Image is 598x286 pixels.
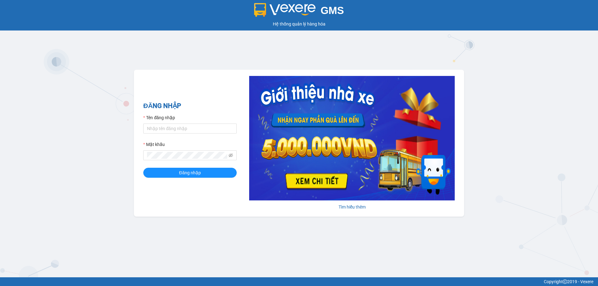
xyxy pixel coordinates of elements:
label: Tên đăng nhập [143,114,175,121]
span: Đăng nhập [179,169,201,176]
span: copyright [563,279,567,284]
span: eye-invisible [229,153,233,157]
div: Tìm hiểu thêm [249,204,455,210]
input: Tên đăng nhập [143,124,237,134]
label: Mật khẩu [143,141,165,148]
img: logo 2 [254,3,316,17]
a: GMS [254,9,344,14]
h2: ĐĂNG NHẬP [143,101,237,111]
button: Đăng nhập [143,168,237,178]
div: Copyright 2019 - Vexere [5,278,593,285]
input: Mật khẩu [147,152,227,159]
img: banner-0 [249,76,455,200]
span: GMS [320,5,344,16]
div: Hệ thống quản lý hàng hóa [2,21,596,27]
